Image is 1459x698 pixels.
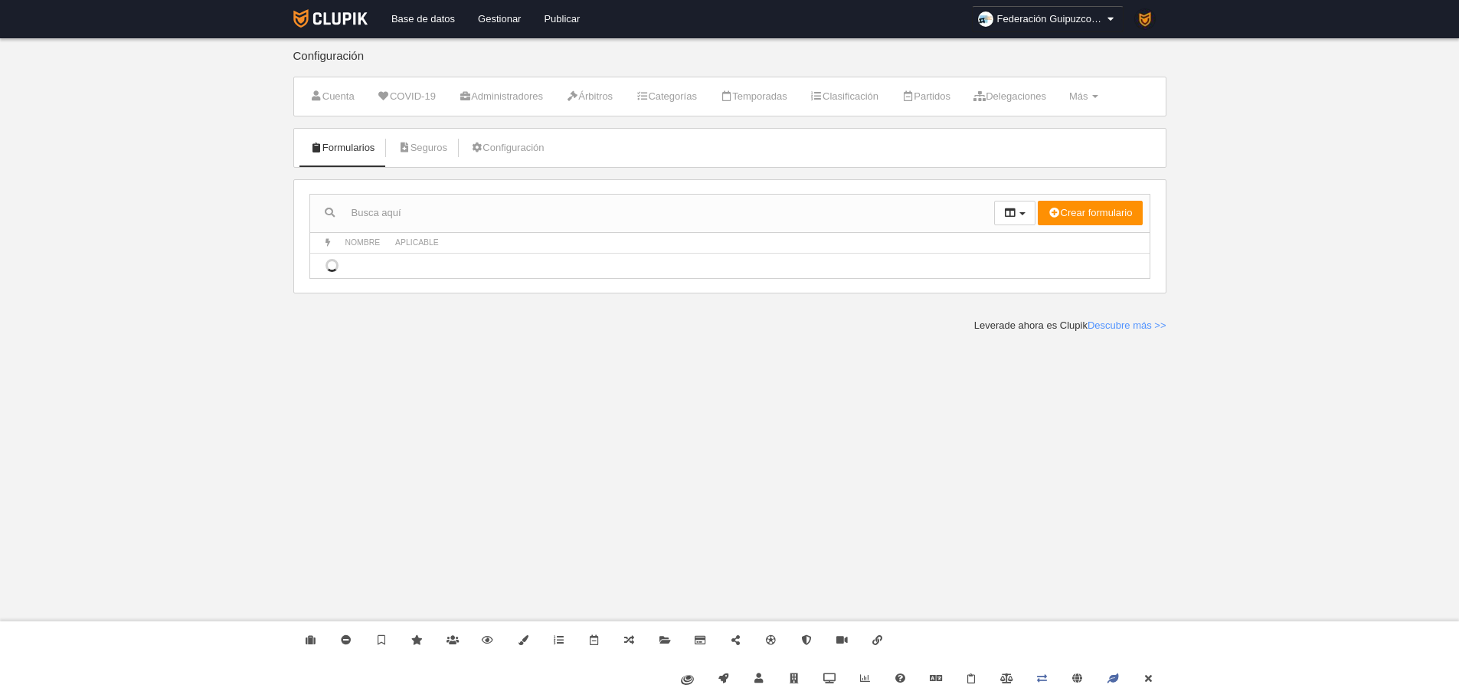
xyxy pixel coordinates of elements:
button: Crear formulario [1038,201,1142,225]
img: fiware.svg [681,675,694,685]
a: Formularios [302,136,384,159]
input: Busca aquí [310,202,994,224]
a: Administradores [450,85,551,108]
a: Seguros [389,136,456,159]
img: PaK018JKw3ps.30x30.jpg [1135,9,1155,29]
span: Federación Guipuzcoana de Voleibol [997,11,1104,27]
a: Categorías [627,85,705,108]
span: Más [1069,90,1088,102]
a: Cuenta [302,85,363,108]
div: Leverade ahora es Clupik [974,319,1166,333]
a: Configuración [462,136,552,159]
img: OaTMfqZif511.30x30.jpg [978,11,993,27]
a: Delegaciones [965,85,1055,108]
a: Federación Guipuzcoana de Voleibol [972,6,1124,32]
img: Clupik [293,9,368,28]
a: Clasificación [802,85,887,108]
span: Nombre [345,238,381,247]
a: Partidos [893,85,959,108]
a: Temporadas [712,85,796,108]
span: Aplicable [395,238,439,247]
a: Árbitros [558,85,621,108]
div: Configuración [293,50,1166,77]
a: Descubre más >> [1088,320,1166,331]
a: Más [1061,85,1107,108]
a: COVID-19 [369,85,444,108]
